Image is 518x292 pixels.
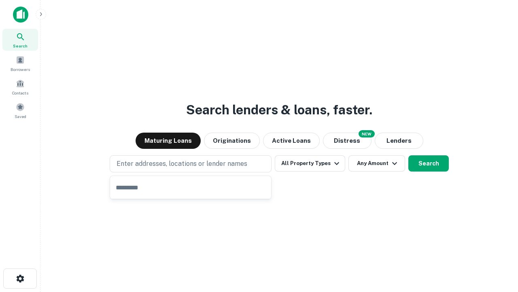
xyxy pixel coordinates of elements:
iframe: Chat Widget [478,227,518,266]
span: Search [13,43,28,49]
button: Search distressed loans with lien and other non-mortgage details. [323,133,372,149]
button: Maturing Loans [136,133,201,149]
button: All Property Types [275,155,345,172]
span: Borrowers [11,66,30,73]
button: Search [408,155,449,172]
button: Enter addresses, locations or lender names [110,155,272,172]
a: Contacts [2,76,38,98]
a: Borrowers [2,52,38,74]
a: Saved [2,99,38,121]
button: Active Loans [263,133,320,149]
span: Contacts [12,90,28,96]
button: Originations [204,133,260,149]
button: Any Amount [348,155,405,172]
div: NEW [359,130,375,137]
p: Enter addresses, locations or lender names [117,159,247,169]
span: Saved [15,113,26,120]
img: capitalize-icon.png [13,6,28,23]
button: Lenders [375,133,423,149]
a: Search [2,29,38,51]
h3: Search lenders & loans, faster. [186,100,372,120]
